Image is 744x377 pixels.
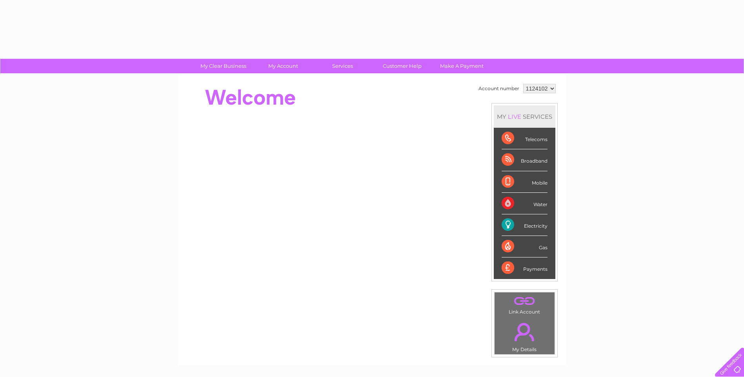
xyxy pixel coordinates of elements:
a: My Account [251,59,315,73]
div: Broadband [502,149,548,171]
div: MY SERVICES [494,105,555,128]
div: Payments [502,257,548,279]
a: . [497,294,553,308]
div: Electricity [502,214,548,236]
a: Customer Help [370,59,435,73]
div: Telecoms [502,128,548,149]
a: Make A Payment [429,59,494,73]
a: My Clear Business [191,59,256,73]
div: Water [502,193,548,214]
div: LIVE [506,113,523,120]
td: Link Account [494,292,555,317]
td: Account number [477,82,521,95]
td: My Details [494,316,555,355]
div: Gas [502,236,548,257]
a: Services [310,59,375,73]
a: . [497,318,553,346]
div: Mobile [502,171,548,193]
